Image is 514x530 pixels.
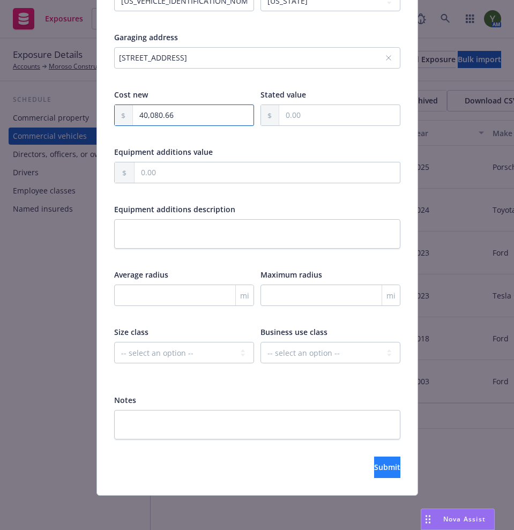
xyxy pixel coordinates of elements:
div: [STREET_ADDRESS] [119,52,385,63]
input: 0.00 [279,105,400,125]
span: Nova Assist [443,514,486,524]
span: Size class [114,327,148,337]
span: mi [386,290,396,301]
span: Equipment additions value [114,147,213,157]
button: [STREET_ADDRESS] [114,47,400,69]
span: Equipment additions description [114,204,235,214]
span: Average radius [114,270,168,280]
span: Business use class [260,327,327,337]
span: Notes [114,395,136,405]
button: Submit [374,457,400,478]
span: Garaging address [114,32,178,42]
span: Stated value [260,89,306,100]
button: Nova Assist [421,509,495,530]
div: Drag to move [421,509,435,529]
input: 0.00 [135,162,400,183]
span: Maximum radius [260,270,322,280]
input: 0.00 [133,105,254,125]
span: Submit [374,462,400,472]
span: Cost new [114,89,148,100]
span: mi [240,290,249,301]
